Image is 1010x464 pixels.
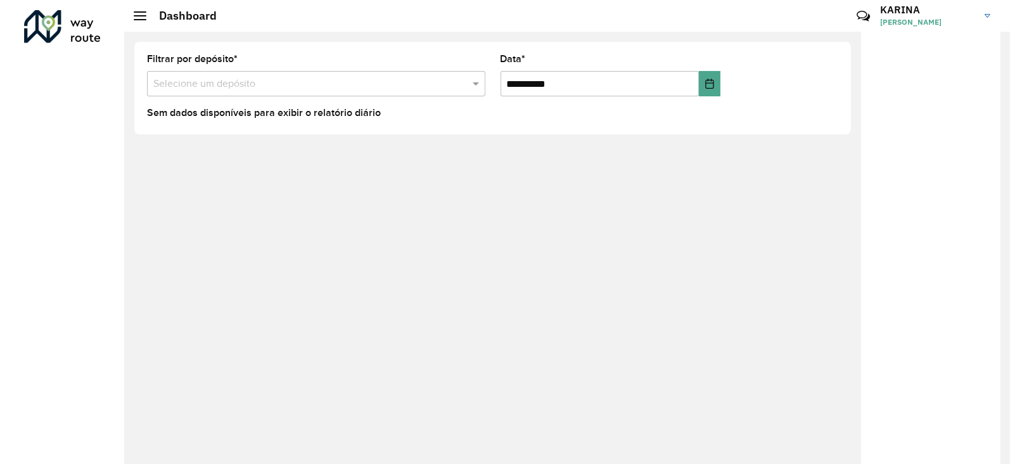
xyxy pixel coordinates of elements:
[501,51,526,67] label: Data
[880,16,975,28] span: [PERSON_NAME]
[147,51,238,67] label: Filtrar por depósito
[147,105,381,120] label: Sem dados disponíveis para exibir o relatório diário
[850,3,877,30] a: Contato Rápido
[699,71,720,96] button: Choose Date
[880,4,975,16] h3: KARINA
[146,9,217,23] h2: Dashboard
